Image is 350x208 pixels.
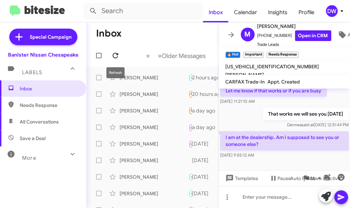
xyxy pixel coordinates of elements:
[226,63,319,70] span: [US_VEHICLE_IDENTIFICATION_NUMBER]
[22,155,36,161] span: More
[257,30,331,41] span: [PHONE_NUMBER]
[120,107,189,114] div: [PERSON_NAME]
[192,190,214,197] div: [DATE]
[220,153,254,158] span: [DATE] 9:55:12 AM
[120,190,189,197] div: [PERSON_NAME]
[162,52,206,60] span: Older Messages
[191,92,220,96] span: Needs Response
[9,29,77,45] a: Special Campaign
[189,90,192,98] div: I came in. Got approved but they told me that i need a cosigner and i dont have one
[192,174,214,180] div: [DATE]
[226,72,264,78] span: [PERSON_NAME]
[226,79,265,85] span: CARFAX Trade-In
[191,142,209,147] span: Call Them
[120,140,189,147] div: [PERSON_NAME]
[189,157,192,164] div: We'd love to show you some options, we offer an information day this is just to stop by and drive...
[120,74,189,81] div: [PERSON_NAME]
[224,172,258,185] span: Templates
[295,30,331,41] a: Open in CRM
[302,122,314,128] span: said at
[320,5,342,17] button: DW
[192,91,229,98] div: 20 hours ago
[120,174,189,180] div: [PERSON_NAME]
[326,5,338,17] div: DW
[142,49,154,63] button: Previous
[264,172,297,185] button: Pause
[220,85,327,97] p: Let me know if that works or if you are busy
[189,73,192,81] div: I am at the dealership. Am I supposed to see you or someone else?
[20,135,46,142] span: Save a Deal
[243,52,264,58] small: Important
[220,99,255,104] span: [DATE] 11:21:10 AM
[106,67,125,78] div: Refresh
[84,3,203,19] input: Search
[191,175,203,179] span: 🔥 Hot
[189,107,192,115] div: Ok. Thanks
[189,189,192,197] div: We would love to make you an offer to just sell it, it take about 15 minutes. Does [DATE] or [DAT...
[20,85,78,92] span: Inbox
[226,52,240,58] small: 🔥 Hot
[96,28,122,39] h1: Inbox
[191,191,203,196] span: 🔥 Hot
[143,49,210,63] nav: Page navigation example
[245,29,251,40] span: M
[287,122,349,128] span: Dennea [DATE] 12:31:44 PM
[120,157,189,164] div: [PERSON_NAME]
[192,140,214,147] div: [DATE]
[158,51,162,60] span: »
[257,41,331,48] span: Trade Leads
[30,33,72,40] span: Special Campaign
[257,22,331,30] span: [PERSON_NAME]
[8,51,78,58] div: Banister Nissan Chesapeake
[20,118,59,125] span: All Conversations
[22,69,42,76] span: Labels
[120,91,189,98] div: [PERSON_NAME]
[203,2,228,22] a: Inbox
[191,108,220,113] span: Needs Response
[267,52,299,58] small: Needs Response
[192,124,221,131] div: a day ago
[192,107,221,114] div: a day ago
[268,79,300,85] span: Appt. Created
[228,2,263,22] a: Calendar
[285,172,329,185] button: Auto Fields
[291,172,324,185] span: Auto Fields
[293,2,320,22] a: Profile
[120,124,189,131] div: [PERSON_NAME]
[263,108,349,120] p: That works we will see you [DATE]
[263,2,293,22] a: Insights
[146,51,150,60] span: «
[219,172,264,185] button: Templates
[192,74,226,81] div: 2 hours ago
[192,157,214,164] div: [DATE]
[191,75,203,80] span: 🔥 Hot
[189,139,192,148] div: Inbound Call
[20,102,78,109] span: Needs Response
[189,123,192,131] div: Inbound Call
[154,49,210,63] button: Next
[191,126,209,130] span: Call Them
[220,131,349,151] p: I am at the dealership. Am I supposed to see you or someone else?
[189,173,192,181] div: Awesome, I will have my team set up your visit we look forward to meeting you! You should expect ...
